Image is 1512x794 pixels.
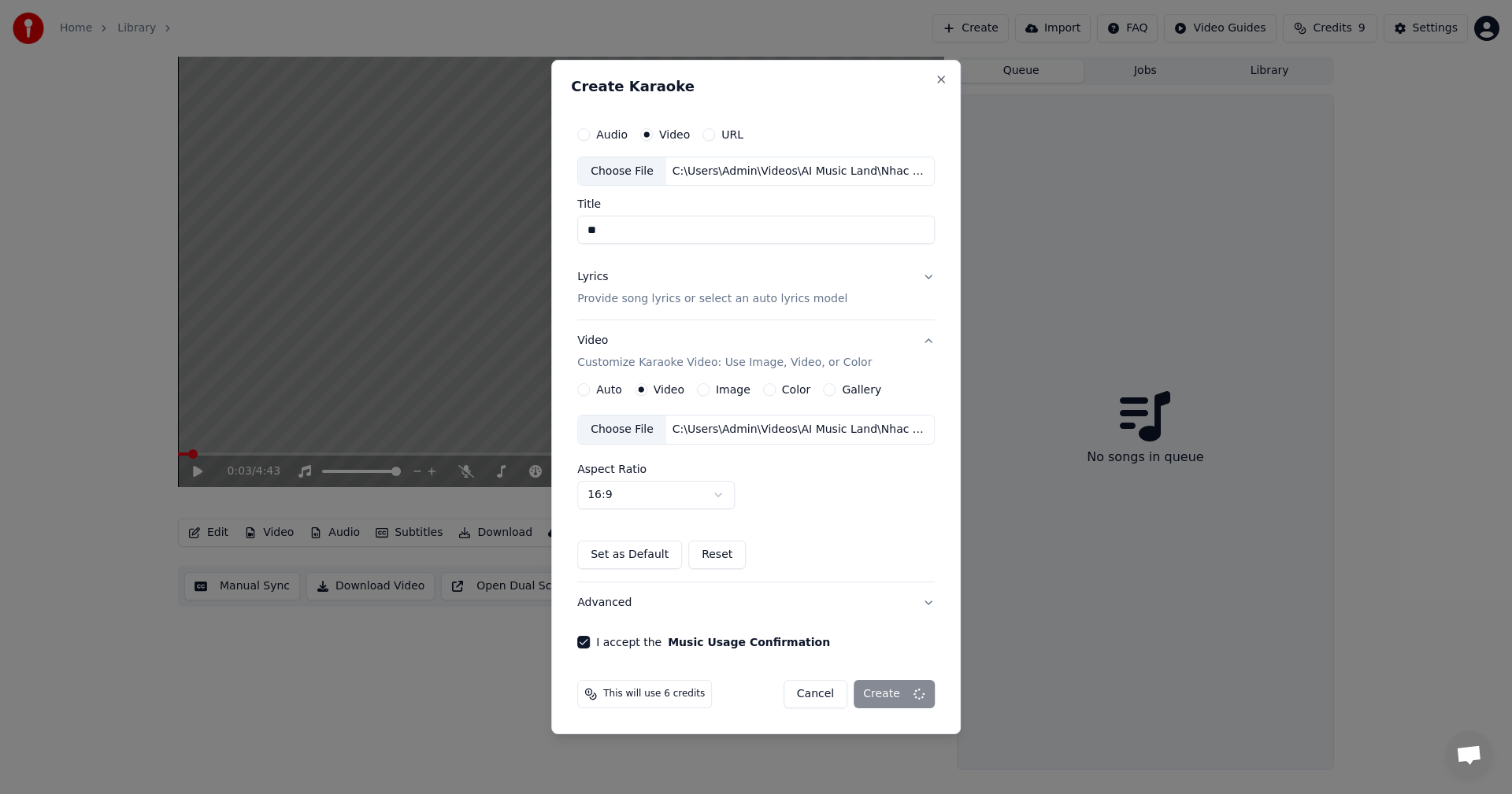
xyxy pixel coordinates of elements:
h2: Create Karaoke [571,79,941,94]
label: Image [716,384,750,395]
button: LyricsProvide song lyrics or select an auto lyrics model [577,257,935,320]
button: VideoCustomize Karaoke Video: Use Image, Video, or Color [577,321,935,384]
div: Video [577,334,872,371]
p: Provide song lyrics or select an auto lyrics model [577,292,847,308]
button: Set as Default [577,541,682,569]
span: This will use 6 credits [603,688,705,700]
button: Reset [688,541,746,569]
label: Color [782,384,811,395]
label: URL [721,129,743,140]
label: Auto [596,384,622,395]
label: Title [577,199,935,210]
div: VideoCustomize Karaoke Video: Use Image, Video, or Color [577,383,935,582]
div: Lyrics [577,270,608,286]
p: Customize Karaoke Video: Use Image, Video, or Color [577,355,872,371]
div: C:\Users\Admin\Videos\AI Music Land\Nhac Viet\Con Ve Muon\ConVeMuon.mp4 [666,164,934,179]
label: I accept the [596,637,830,648]
div: C:\Users\Admin\Videos\AI Music Land\Nhac Viet\Con Ve Muon\ConVeMuon.mp4 [666,422,934,438]
div: Choose File [578,157,666,186]
label: Video [654,384,684,395]
label: Video [659,129,690,140]
label: Audio [596,129,628,140]
label: Aspect Ratio [577,463,935,475]
button: Cancel [784,680,847,708]
button: I accept the [668,637,830,648]
label: Gallery [842,384,881,395]
div: Choose File [578,415,666,444]
button: Advanced [577,582,935,623]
